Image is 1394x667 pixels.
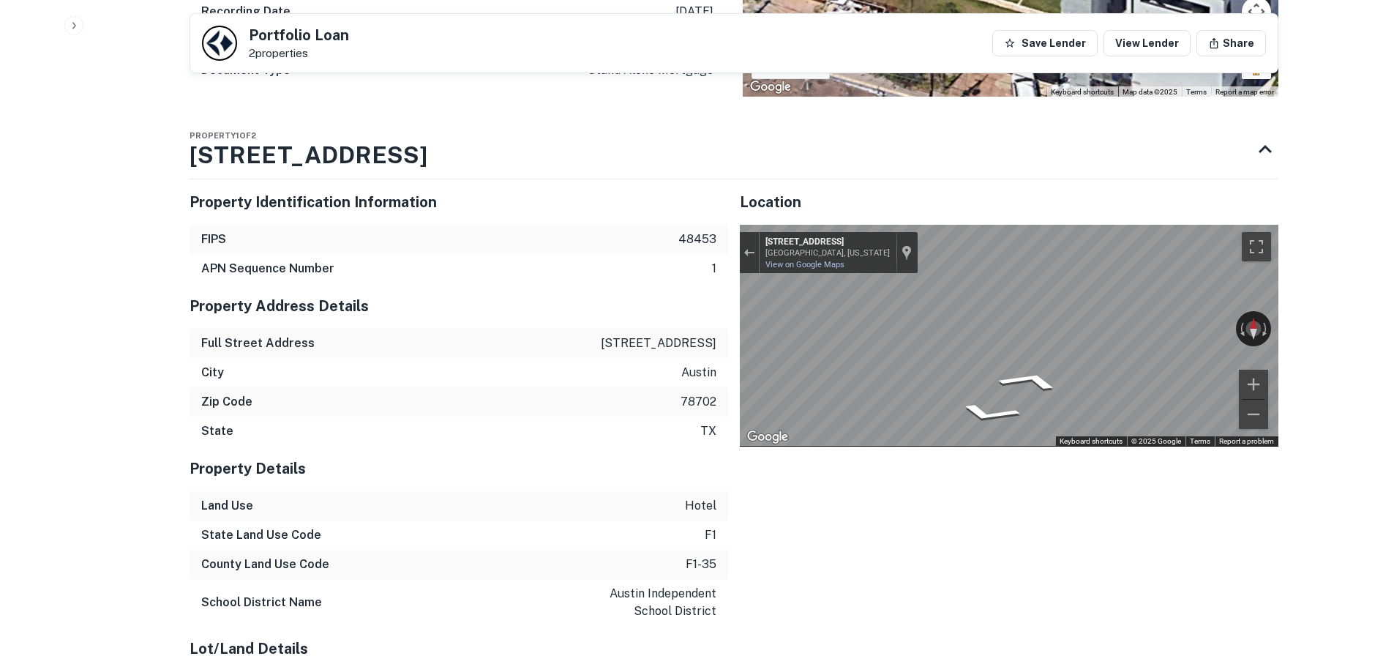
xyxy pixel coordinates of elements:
p: [STREET_ADDRESS] [601,335,716,352]
p: f1 [705,526,716,544]
button: Zoom out [1239,400,1268,429]
h5: Location [740,191,1278,213]
div: [STREET_ADDRESS] [765,236,890,248]
p: austin independent school district [585,585,716,620]
h6: State [201,422,233,440]
button: Save Lender [992,30,1098,56]
button: Reset the view [1246,311,1261,346]
button: Share [1196,30,1266,56]
h5: Property Address Details [190,295,728,317]
span: Map data ©2025 [1123,88,1177,96]
a: Report a map error [1215,88,1274,96]
h5: Property Identification Information [190,191,728,213]
h6: City [201,364,224,381]
a: View on Google Maps [765,260,844,269]
path: Go North, Attayac St [976,366,1082,396]
h6: School District Name [201,594,322,611]
p: 1 [712,260,716,277]
img: Google [746,78,795,97]
h5: Property Details [190,458,728,480]
button: Exit the Street View [740,243,759,263]
h6: County Land Use Code [201,556,329,573]
button: Rotate clockwise [1261,311,1271,346]
p: 78702 [681,393,716,411]
a: Open this area in Google Maps (opens a new window) [746,78,795,97]
span: © 2025 Google [1131,437,1181,445]
h6: State Land Use Code [201,526,321,544]
a: Terms (opens in new tab) [1190,437,1210,445]
a: Open this area in Google Maps (opens a new window) [743,428,792,447]
div: Map [740,225,1278,446]
a: Report a problem [1219,437,1274,445]
h5: Portfolio Loan [249,28,349,42]
h6: APN Sequence Number [201,260,334,277]
a: Show location on map [902,245,912,261]
h3: [STREET_ADDRESS] [190,138,427,173]
button: Keyboard shortcuts [1051,87,1114,97]
p: 2 properties [249,47,349,60]
h6: Full Street Address [201,335,315,352]
button: Toggle fullscreen view [1242,232,1271,261]
p: tx [700,422,716,440]
img: Google [743,428,792,447]
p: [DATE] [675,3,713,21]
h6: Land Use [201,497,253,515]
h6: Recording Date [201,3,291,21]
button: Rotate counterclockwise [1236,311,1246,346]
h6: FIPS [201,231,226,248]
a: Terms (opens in new tab) [1186,88,1207,96]
p: f1-35 [686,556,716,573]
button: Zoom in [1239,370,1268,399]
p: hotel [685,497,716,515]
h6: Zip Code [201,393,252,411]
a: View Lender [1103,30,1191,56]
p: 48453 [678,231,716,248]
div: Street View [740,225,1278,446]
path: Go South, Attayac St [935,398,1041,428]
div: Property1of2[STREET_ADDRESS] [190,120,1278,179]
iframe: Chat Widget [1321,550,1394,620]
button: Keyboard shortcuts [1060,436,1123,447]
h5: Lot/Land Details [190,638,728,660]
div: [GEOGRAPHIC_DATA], [US_STATE] [765,248,890,258]
p: austin [681,364,716,381]
span: Property 1 of 2 [190,131,256,140]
